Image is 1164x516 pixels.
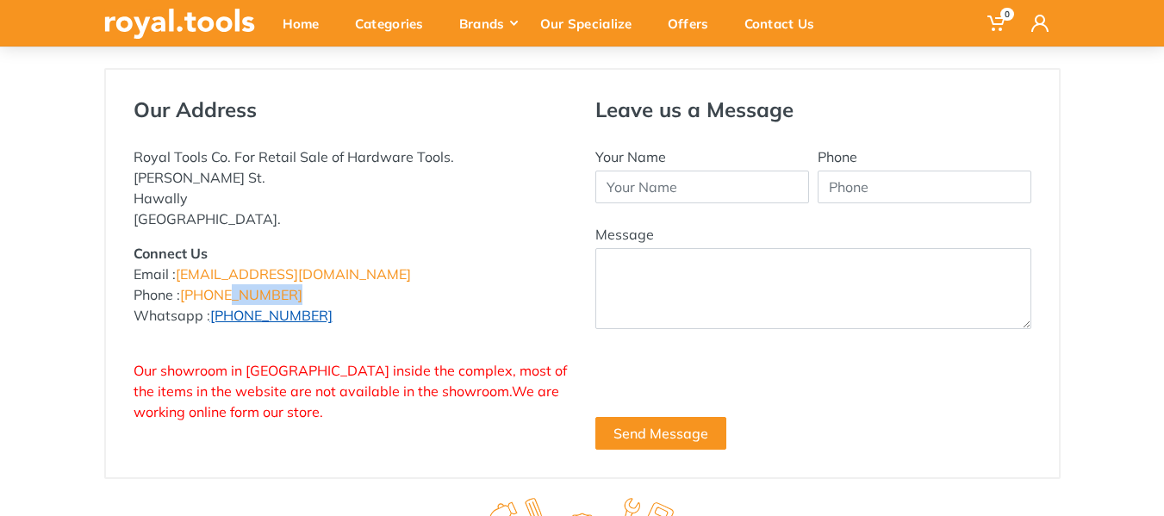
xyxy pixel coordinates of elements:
[134,245,208,262] strong: Connect Us
[104,9,255,39] img: royal.tools Logo
[818,146,857,167] label: Phone
[732,5,838,41] div: Contact Us
[528,5,656,41] div: Our Specialize
[595,417,726,450] button: Send Message
[134,146,570,229] p: Royal Tools Co. For Retail Sale of Hardware Tools. [PERSON_NAME] St. Hawally [GEOGRAPHIC_DATA].
[271,5,343,41] div: Home
[134,243,570,326] p: Email : Phone : Whatsapp :
[180,286,302,303] a: [PHONE_NUMBER]
[343,5,447,41] div: Categories
[595,171,809,203] input: Your Name
[134,362,567,420] span: Our showroom in [GEOGRAPHIC_DATA] inside the complex, most of the items in the website are not av...
[210,307,333,324] a: [PHONE_NUMBER]
[656,5,732,41] div: Offers
[134,97,570,122] h4: Our Address
[447,5,528,41] div: Brands
[595,97,1031,122] h4: Leave us a Message
[176,265,411,283] a: [EMAIL_ADDRESS][DOMAIN_NAME]
[595,224,654,245] label: Message
[1000,8,1014,21] span: 0
[595,350,857,417] iframe: reCAPTCHA
[595,146,666,167] label: Your Name
[818,171,1031,203] input: Phone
